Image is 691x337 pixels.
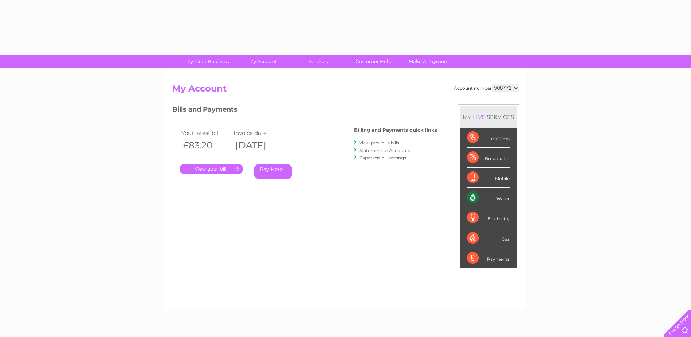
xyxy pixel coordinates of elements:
[399,55,459,68] a: Make A Payment
[467,228,510,248] div: Gas
[343,55,404,68] a: Customer Help
[180,164,243,174] a: .
[454,84,519,92] div: Account number
[172,104,437,117] h3: Bills and Payments
[254,164,292,179] a: Pay Here
[180,138,232,153] th: £83.20
[180,128,232,138] td: Your latest bill
[467,188,510,208] div: Water
[354,127,437,133] h4: Billing and Payments quick links
[467,168,510,188] div: Mobile
[359,140,399,146] a: View previous bills
[288,55,348,68] a: Services
[467,128,510,148] div: Telecoms
[359,155,406,160] a: Paperless bill settings
[460,106,517,127] div: MY SERVICES
[359,148,410,153] a: Statement of Accounts
[233,55,293,68] a: My Account
[232,138,284,153] th: [DATE]
[177,55,237,68] a: My Clear Business
[467,248,510,268] div: Payments
[467,148,510,168] div: Broadband
[232,128,284,138] td: Invoice date
[172,84,519,97] h2: My Account
[467,208,510,228] div: Electricity
[471,113,487,120] div: LIVE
